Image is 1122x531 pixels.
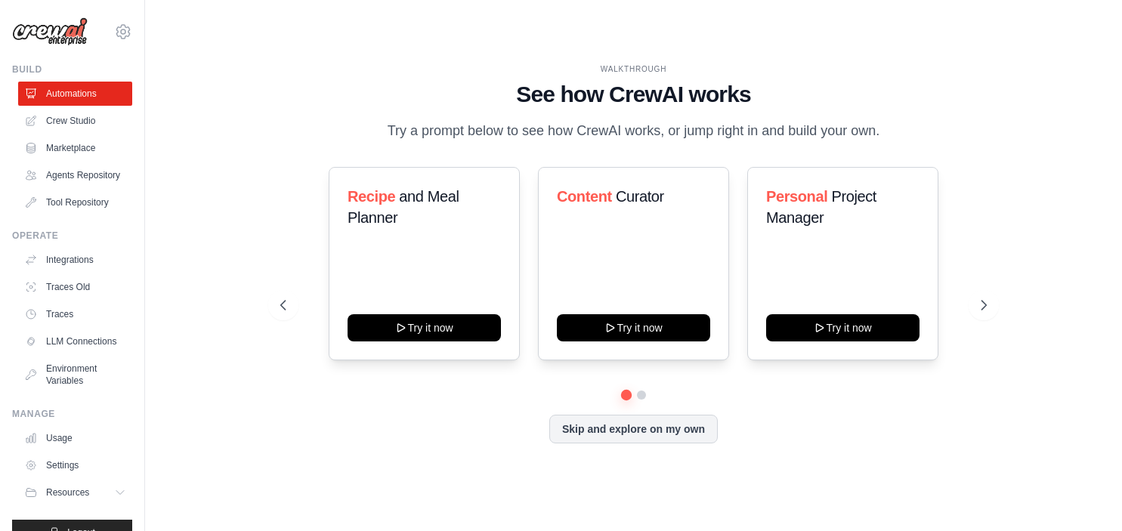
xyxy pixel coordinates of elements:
[18,190,132,215] a: Tool Repository
[18,480,132,505] button: Resources
[766,188,876,226] span: Project Manager
[280,63,987,75] div: WALKTHROUGH
[12,230,132,242] div: Operate
[18,136,132,160] a: Marketplace
[557,188,612,205] span: Content
[766,314,920,341] button: Try it now
[18,302,132,326] a: Traces
[18,426,132,450] a: Usage
[12,408,132,420] div: Manage
[12,63,132,76] div: Build
[18,275,132,299] a: Traces Old
[348,188,395,205] span: Recipe
[18,163,132,187] a: Agents Repository
[348,314,501,341] button: Try it now
[616,188,664,205] span: Curator
[766,188,827,205] span: Personal
[18,357,132,393] a: Environment Variables
[46,486,89,499] span: Resources
[18,248,132,272] a: Integrations
[549,415,718,443] button: Skip and explore on my own
[557,314,710,341] button: Try it now
[18,82,132,106] a: Automations
[280,81,987,108] h1: See how CrewAI works
[18,453,132,477] a: Settings
[1046,458,1122,531] iframe: Chat Widget
[348,188,459,226] span: and Meal Planner
[18,109,132,133] a: Crew Studio
[380,120,888,142] p: Try a prompt below to see how CrewAI works, or jump right in and build your own.
[18,329,132,353] a: LLM Connections
[12,17,88,46] img: Logo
